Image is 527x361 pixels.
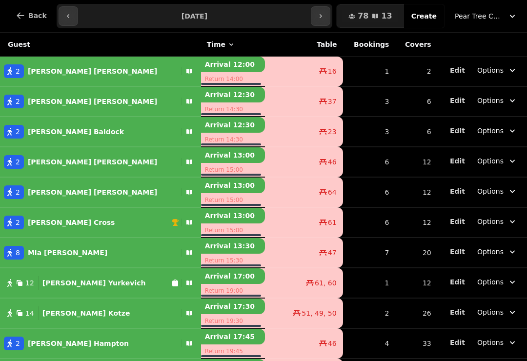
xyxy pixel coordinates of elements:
span: Back [28,12,47,19]
span: 2 [16,187,20,197]
span: Create [411,13,437,20]
td: 6 [343,207,395,238]
span: 46 [328,157,337,167]
p: Arrival 13:30 [201,238,265,254]
button: Edit [450,186,465,196]
td: 6 [395,117,437,147]
td: 12 [395,207,437,238]
p: Arrival 17:45 [201,329,265,344]
p: Return 14:30 [201,102,265,116]
button: Options [471,92,523,109]
p: Return 15:30 [201,254,265,267]
span: Options [477,186,504,196]
p: [PERSON_NAME] [PERSON_NAME] [28,187,157,197]
p: Return 19:45 [201,344,265,358]
span: Options [477,307,504,317]
td: 6 [343,177,395,207]
button: Create [404,4,445,28]
p: Return 15:00 [201,223,265,237]
span: Edit [450,218,465,225]
p: Arrival 12:30 [201,117,265,133]
button: 7813 [337,4,404,28]
p: [PERSON_NAME] Cross [28,218,115,227]
span: Options [477,217,504,226]
span: Edit [450,248,465,255]
td: 12 [395,147,437,177]
span: Edit [450,97,465,104]
th: Bookings [343,33,395,57]
span: Options [477,156,504,166]
p: Arrival 13:00 [201,178,265,193]
span: 61, 60 [315,278,337,288]
p: Arrival 13:00 [201,208,265,223]
button: Edit [450,96,465,105]
span: Options [477,247,504,257]
td: 20 [395,238,437,268]
button: Edit [450,307,465,317]
button: Pear Tree Cafe ([GEOGRAPHIC_DATA]) [449,7,523,25]
button: Options [471,152,523,170]
span: 2 [16,66,20,76]
p: Arrival 12:00 [201,57,265,72]
span: Edit [450,158,465,164]
td: 2 [343,298,395,328]
span: Edit [450,279,465,285]
span: 13 [381,12,392,20]
td: 3 [343,117,395,147]
span: Time [207,40,225,49]
span: 16 [328,66,337,76]
span: 14 [25,308,34,318]
span: 46 [328,339,337,348]
span: 2 [16,97,20,106]
span: 47 [328,248,337,258]
span: Options [477,96,504,105]
p: [PERSON_NAME] Baldock [28,127,124,137]
button: Edit [450,277,465,287]
button: Options [471,122,523,140]
p: [PERSON_NAME] Kotze [42,308,130,318]
p: [PERSON_NAME] Yurkevich [42,278,146,288]
p: Return 14:30 [201,133,265,146]
span: Edit [450,339,465,346]
p: Return 15:00 [201,163,265,177]
button: Options [471,303,523,321]
td: 6 [343,147,395,177]
button: Time [207,40,235,49]
span: Edit [450,188,465,195]
span: 23 [328,127,337,137]
button: Back [8,4,55,27]
span: Options [477,126,504,136]
td: 2 [395,57,437,87]
button: Edit [450,217,465,226]
span: 37 [328,97,337,106]
button: Options [471,213,523,230]
p: Arrival 17:30 [201,299,265,314]
th: Table [265,33,343,57]
p: [PERSON_NAME] [PERSON_NAME] [28,66,157,76]
p: Return 15:00 [201,193,265,207]
span: Edit [450,309,465,316]
p: [PERSON_NAME] [PERSON_NAME] [28,97,157,106]
button: Options [471,334,523,351]
td: 1 [343,268,395,298]
th: Covers [395,33,437,57]
span: Edit [450,67,465,74]
span: Edit [450,127,465,134]
button: Edit [450,156,465,166]
span: 64 [328,187,337,197]
span: Options [477,65,504,75]
button: Options [471,182,523,200]
td: 6 [395,86,437,117]
p: Arrival 17:00 [201,268,265,284]
button: Edit [450,247,465,257]
td: 12 [395,177,437,207]
td: 12 [395,268,437,298]
p: Arrival 12:30 [201,87,265,102]
span: 8 [16,248,20,258]
p: Return 14:00 [201,72,265,86]
td: 7 [343,238,395,268]
button: Options [471,61,523,79]
span: 61 [328,218,337,227]
button: Options [471,273,523,291]
button: Edit [450,65,465,75]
